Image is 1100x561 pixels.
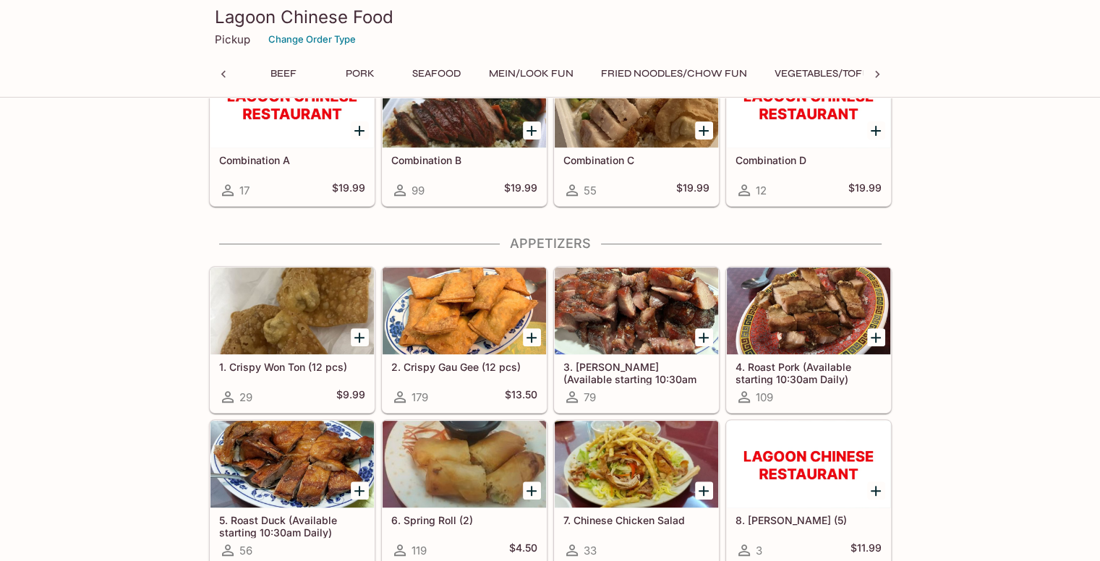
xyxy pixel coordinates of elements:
button: Add Combination A [351,121,369,140]
div: 3. Char Siu (Available starting 10:30am Daily) [555,267,718,354]
button: Beef [251,64,316,84]
h4: Appetizers [209,236,892,252]
h5: 6. Spring Roll (2) [391,514,537,526]
h5: $19.99 [332,181,365,199]
button: Add Combination B [523,121,541,140]
h5: $19.99 [676,181,709,199]
div: 7. Chinese Chicken Salad [555,421,718,508]
span: 109 [756,390,773,404]
h3: Lagoon Chinese Food [215,6,886,28]
button: Seafood [404,64,469,84]
a: Combination B99$19.99 [382,60,547,206]
span: 99 [412,184,425,197]
button: Mein/Look Fun [481,64,581,84]
span: 3 [756,544,762,557]
a: Combination C55$19.99 [554,60,719,206]
h5: Combination D [736,154,882,166]
h5: $4.50 [509,541,537,559]
button: Add 3. Char Siu (Available starting 10:30am Daily) [695,328,713,346]
span: 33 [584,544,597,557]
button: Add 6. Spring Roll (2) [523,481,541,500]
div: Combination A [210,61,374,147]
button: Add Combination D [867,121,885,140]
h5: $13.50 [505,388,537,406]
a: 4. Roast Pork (Available starting 10:30am Daily)109 [726,267,891,413]
h5: 5. Roast Duck (Available starting 10:30am Daily) [219,514,365,538]
div: 6. Spring Roll (2) [383,421,546,508]
h5: $11.99 [850,541,882,559]
button: Add Combination C [695,121,713,140]
h5: 3. [PERSON_NAME] (Available starting 10:30am Daily) [563,361,709,385]
div: 1. Crispy Won Ton (12 pcs) [210,267,374,354]
div: 4. Roast Pork (Available starting 10:30am Daily) [727,267,890,354]
div: 5. Roast Duck (Available starting 10:30am Daily) [210,421,374,508]
button: Add 1. Crispy Won Ton (12 pcs) [351,328,369,346]
h5: 2. Crispy Gau Gee (12 pcs) [391,361,537,373]
a: 1. Crispy Won Ton (12 pcs)29$9.99 [210,267,375,413]
a: 2. Crispy Gau Gee (12 pcs)179$13.50 [382,267,547,413]
button: Add 7. Chinese Chicken Salad [695,481,713,500]
h5: Combination C [563,154,709,166]
h5: Combination A [219,154,365,166]
span: 119 [412,544,427,557]
button: Add 8. Lup Cheong (5) [867,481,885,500]
h5: 7. Chinese Chicken Salad [563,514,709,526]
button: Add 5. Roast Duck (Available starting 10:30am Daily) [351,481,369,500]
span: 179 [412,390,428,404]
button: Fried Noodles/Chow Fun [593,64,755,84]
div: Combination D [727,61,890,147]
button: Change Order Type [262,28,362,51]
h5: $19.99 [504,181,537,199]
p: Pickup [215,33,250,46]
button: Add 2. Crispy Gau Gee (12 pcs) [523,328,541,346]
h5: $19.99 [848,181,882,199]
div: Combination B [383,61,546,147]
div: 2. Crispy Gau Gee (12 pcs) [383,267,546,354]
h5: Combination B [391,154,537,166]
span: 12 [756,184,767,197]
span: 55 [584,184,597,197]
button: Pork [328,64,393,84]
a: 3. [PERSON_NAME] (Available starting 10:30am Daily)79 [554,267,719,413]
button: Vegetables/Tofu [767,64,878,84]
span: 56 [239,544,252,557]
h5: $9.99 [336,388,365,406]
h5: 8. [PERSON_NAME] (5) [736,514,882,526]
span: 29 [239,390,252,404]
a: Combination A17$19.99 [210,60,375,206]
button: Add 4. Roast Pork (Available starting 10:30am Daily) [867,328,885,346]
div: Combination C [555,61,718,147]
span: 79 [584,390,596,404]
a: Combination D12$19.99 [726,60,891,206]
div: 8. Lup Cheong (5) [727,421,890,508]
h5: 4. Roast Pork (Available starting 10:30am Daily) [736,361,882,385]
span: 17 [239,184,250,197]
h5: 1. Crispy Won Ton (12 pcs) [219,361,365,373]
